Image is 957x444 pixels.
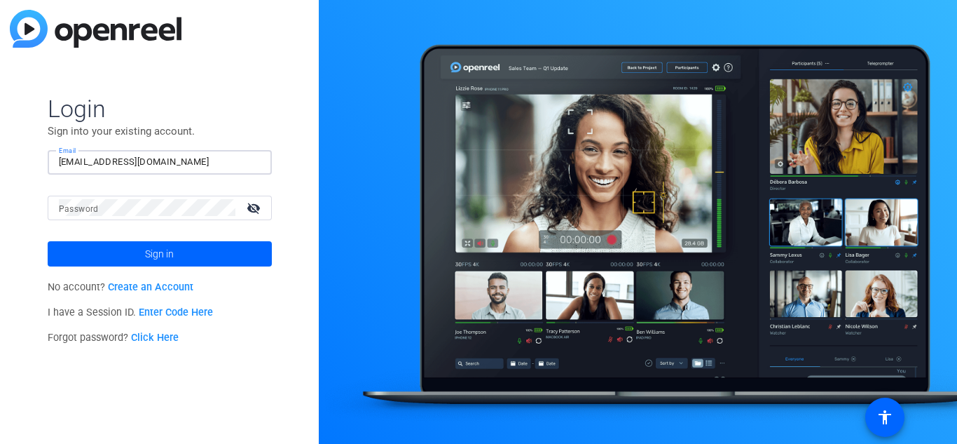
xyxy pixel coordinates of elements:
[48,281,194,293] span: No account?
[145,236,174,271] span: Sign in
[48,307,214,318] span: I have a Session ID.
[48,123,272,139] p: Sign into your existing account.
[48,332,179,344] span: Forgot password?
[59,154,261,170] input: Enter Email Address
[131,332,179,344] a: Click Here
[139,307,213,318] a: Enter Code Here
[59,147,76,154] mat-label: Email
[48,241,272,267] button: Sign in
[108,281,193,293] a: Create an Account
[59,204,99,214] mat-label: Password
[10,10,181,48] img: blue-gradient.svg
[238,198,272,218] mat-icon: visibility_off
[876,409,893,426] mat-icon: accessibility
[48,94,272,123] span: Login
